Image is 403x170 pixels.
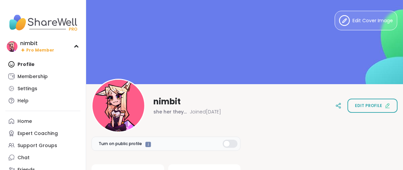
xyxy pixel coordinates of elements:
[17,130,58,137] div: Expert Coaching
[20,40,54,47] div: nimbit
[5,11,80,34] img: ShareWell Nav Logo
[17,98,29,104] div: Help
[190,108,221,115] span: Joined [DATE]
[353,17,393,24] span: Edit Cover Image
[335,11,397,30] button: Edit Cover Image
[17,118,32,125] div: Home
[7,41,17,52] img: nimbit
[5,95,80,107] a: Help
[355,103,382,109] span: Edit profile
[17,73,48,80] div: Membership
[5,82,80,95] a: Settings
[93,80,144,132] img: nimbit
[17,155,30,161] div: Chat
[5,139,80,151] a: Support Groups
[5,115,80,127] a: Home
[5,70,80,82] a: Membership
[17,86,37,92] div: Settings
[26,47,54,53] span: Pro Member
[145,142,151,147] iframe: Spotlight
[347,99,398,113] button: Edit profile
[99,141,142,147] span: Turn on public profile
[5,151,80,164] a: Chat
[153,108,187,115] span: she her they them
[17,142,57,149] div: Support Groups
[153,96,181,107] span: nimbit
[5,127,80,139] a: Expert Coaching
